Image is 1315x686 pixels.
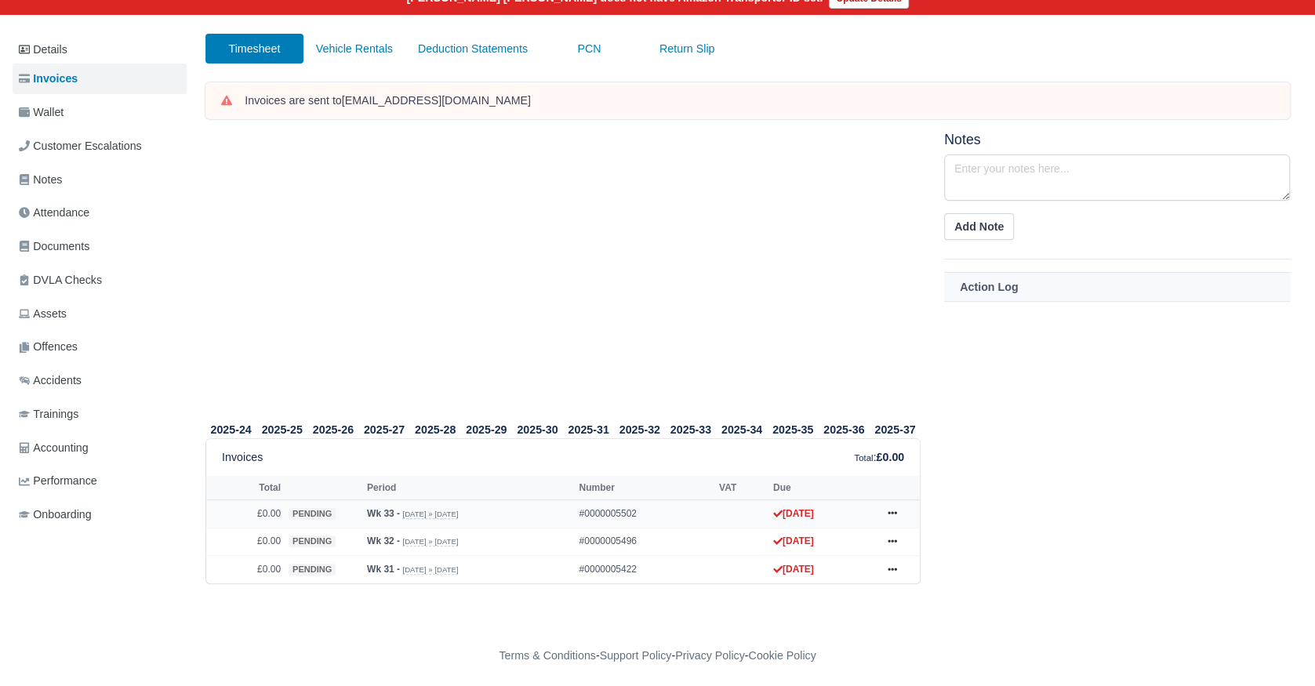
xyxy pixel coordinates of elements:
[19,372,82,390] span: Accidents
[575,556,714,583] td: #0000005422
[402,510,458,519] small: [DATE] » [DATE]
[773,535,814,546] strong: [DATE]
[289,564,336,575] span: pending
[773,508,814,519] strong: [DATE]
[675,649,745,662] a: Privacy Policy
[367,508,400,519] strong: Wk 33 -
[665,420,716,439] th: 2025-33
[289,508,336,520] span: pending
[245,93,1274,109] div: Invoices are sent to
[540,34,638,64] a: PCN
[768,420,819,439] th: 2025-35
[342,94,531,107] strong: [EMAIL_ADDRESS][DOMAIN_NAME]
[19,439,89,457] span: Accounting
[19,70,78,88] span: Invoices
[876,451,904,463] strong: £0.00
[211,647,1105,665] div: - - -
[303,34,405,64] a: Vehicle Rentals
[402,537,458,546] small: [DATE] » [DATE]
[363,476,575,499] th: Period
[19,137,142,155] span: Customer Escalations
[819,420,870,439] th: 2025-36
[575,528,714,556] td: #0000005496
[222,451,263,464] h6: Invoices
[499,649,595,662] a: Terms & Conditions
[715,476,769,499] th: VAT
[367,535,400,546] strong: Wk 32 -
[563,420,614,439] th: 2025-31
[1237,611,1315,686] iframe: Chat Widget
[19,506,92,524] span: Onboarding
[19,103,64,122] span: Wallet
[614,420,665,439] th: 2025-32
[13,265,187,296] a: DVLA Checks
[19,472,97,490] span: Performance
[13,165,187,195] a: Notes
[206,528,285,556] td: £0.00
[289,535,336,547] span: pending
[944,132,1290,148] h5: Notes
[575,499,714,528] td: #0000005502
[773,564,814,575] strong: [DATE]
[19,338,78,356] span: Offences
[716,420,767,439] th: 2025-34
[769,476,873,499] th: Due
[461,420,512,439] th: 2025-29
[19,271,102,289] span: DVLA Checks
[13,198,187,228] a: Attendance
[13,466,187,496] a: Performance
[748,649,816,662] a: Cookie Policy
[206,556,285,583] td: £0.00
[358,420,409,439] th: 2025-27
[575,476,714,499] th: Number
[600,649,672,662] a: Support Policy
[19,204,89,222] span: Attendance
[13,35,187,64] a: Details
[638,34,736,64] a: Return Slip
[13,131,187,162] a: Customer Escalations
[870,420,921,439] th: 2025-37
[410,420,461,439] th: 2025-28
[13,97,187,128] a: Wallet
[307,420,358,439] th: 2025-26
[13,499,187,530] a: Onboarding
[13,399,187,430] a: Trainings
[13,231,187,262] a: Documents
[205,34,303,64] a: Timesheet
[13,64,187,94] a: Invoices
[19,305,67,323] span: Assets
[944,273,1290,302] th: Action Log
[19,171,62,189] span: Notes
[13,299,187,329] a: Assets
[206,476,285,499] th: Total
[19,405,78,423] span: Trainings
[205,420,256,439] th: 2025-24
[367,564,400,575] strong: Wk 31 -
[256,420,307,439] th: 2025-25
[13,332,187,362] a: Offences
[13,365,187,396] a: Accidents
[402,565,458,575] small: [DATE] » [DATE]
[19,238,89,256] span: Documents
[405,34,540,64] a: Deduction Statements
[854,453,873,463] small: Total
[944,213,1014,240] button: Add Note
[512,420,563,439] th: 2025-30
[13,433,187,463] a: Accounting
[854,448,904,466] div: :
[206,499,285,528] td: £0.00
